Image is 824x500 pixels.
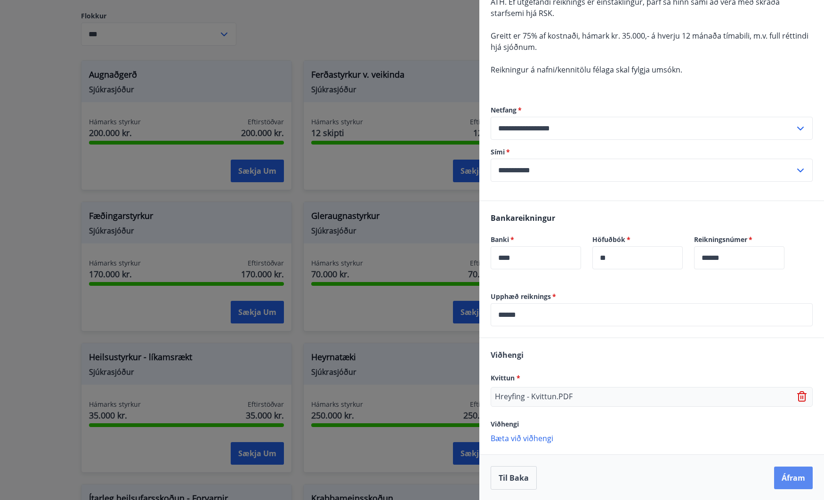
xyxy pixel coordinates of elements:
[491,292,813,301] label: Upphæð reiknings
[491,350,524,360] span: Viðhengi
[491,105,813,115] label: Netfang
[491,213,555,223] span: Bankareikningur
[774,467,813,489] button: Áfram
[491,235,581,244] label: Banki
[491,373,520,382] span: Kvittun
[491,419,519,428] span: Viðhengi
[491,31,808,52] span: Greitt er 75% af kostnaði, hámark kr. 35.000,- á hverju 12 mánaða tímabili, m.v. full réttindi hj...
[592,235,683,244] label: Höfuðbók
[491,303,813,326] div: Upphæð reiknings
[491,466,537,490] button: Til baka
[694,235,784,244] label: Reikningsnúmer
[495,391,573,403] p: Hreyfing - Kvittun.PDF
[491,147,813,157] label: Sími
[491,65,682,75] span: Reikningur á nafni/kennitölu félaga skal fylgja umsókn.
[491,433,813,443] p: Bæta við viðhengi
